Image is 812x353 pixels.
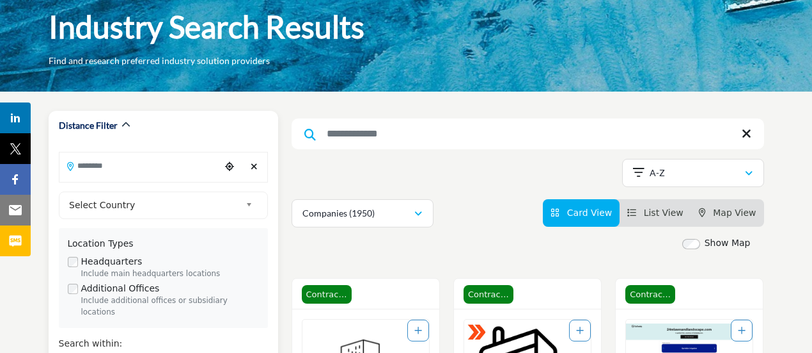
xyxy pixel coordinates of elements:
span: Map View [713,208,756,218]
span: List View [644,208,683,218]
a: Add To List [738,325,746,336]
span: Contractor [625,285,675,304]
p: Companies (1950) [302,207,375,220]
span: Contractor [302,285,352,304]
div: Include additional offices or subsidiary locations [81,295,259,318]
a: View Card [550,208,612,218]
li: Card View [543,199,620,227]
button: A-Z [622,159,764,187]
input: Search Keyword [292,119,764,149]
h1: Industry Search Results [49,7,364,47]
label: Show Map [705,236,751,250]
p: Find and research preferred industry solution providers [49,54,270,67]
div: Choose your current location [220,153,238,181]
div: Include main headquarters locations [81,268,259,280]
img: ASM Certified Badge Icon [467,323,487,342]
span: Select Country [69,197,240,213]
span: Card View [567,208,612,218]
div: Search within: [59,337,268,350]
a: View List [627,208,683,218]
p: A-Z [650,167,665,179]
h2: Distance Filter [59,119,118,132]
a: Map View [699,208,756,218]
div: Location Types [68,237,259,250]
div: Clear search location [245,153,263,181]
input: Search Location [59,153,221,178]
span: Contractor [464,285,513,304]
button: Companies (1950) [292,199,433,227]
li: List View [620,199,691,227]
a: Add To List [414,325,422,336]
li: Map View [691,199,764,227]
label: Additional Offices [81,282,160,295]
a: Add To List [576,325,584,336]
label: Headquarters [81,255,143,268]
